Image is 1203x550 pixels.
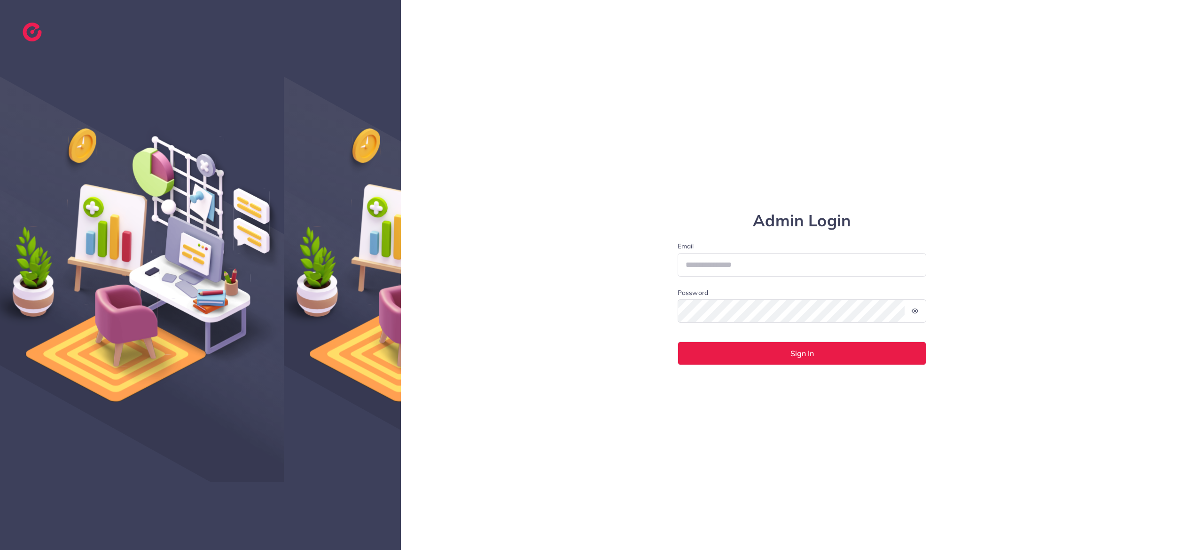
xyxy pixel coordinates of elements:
[790,350,814,357] span: Sign In
[678,288,708,297] label: Password
[23,23,42,41] img: logo
[678,342,927,365] button: Sign In
[678,241,927,251] label: Email
[678,211,927,231] h1: Admin Login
